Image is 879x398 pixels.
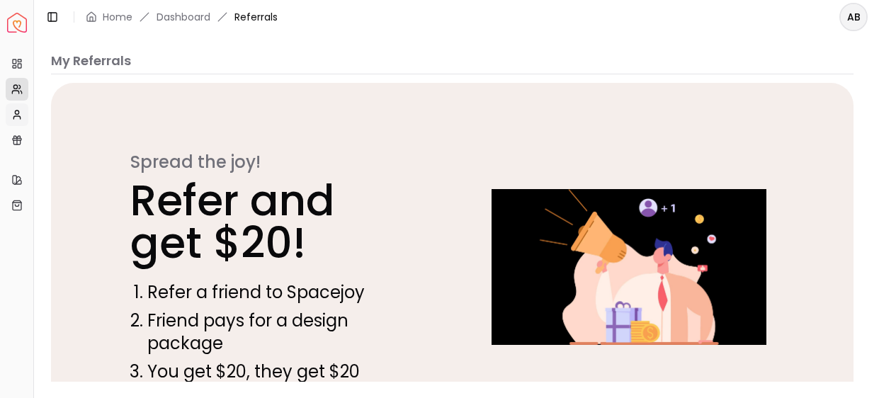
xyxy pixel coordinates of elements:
li: You get $20, they get $20 [147,360,421,383]
a: Home [103,10,132,24]
a: Spacejoy [7,13,27,33]
a: Dashboard [157,10,210,24]
p: My Referrals [51,51,854,71]
p: Refer and get $20! [130,179,421,264]
span: Referrals [234,10,278,24]
img: Spacejoy Logo [7,13,27,33]
button: AB [839,3,868,31]
span: AB [841,4,866,30]
img: Referral callout [461,189,798,344]
p: Spread the joy! [130,151,421,174]
li: Refer a friend to Spacejoy [147,281,421,304]
nav: breadcrumb [86,10,278,24]
li: Friend pays for a design package [147,309,421,355]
